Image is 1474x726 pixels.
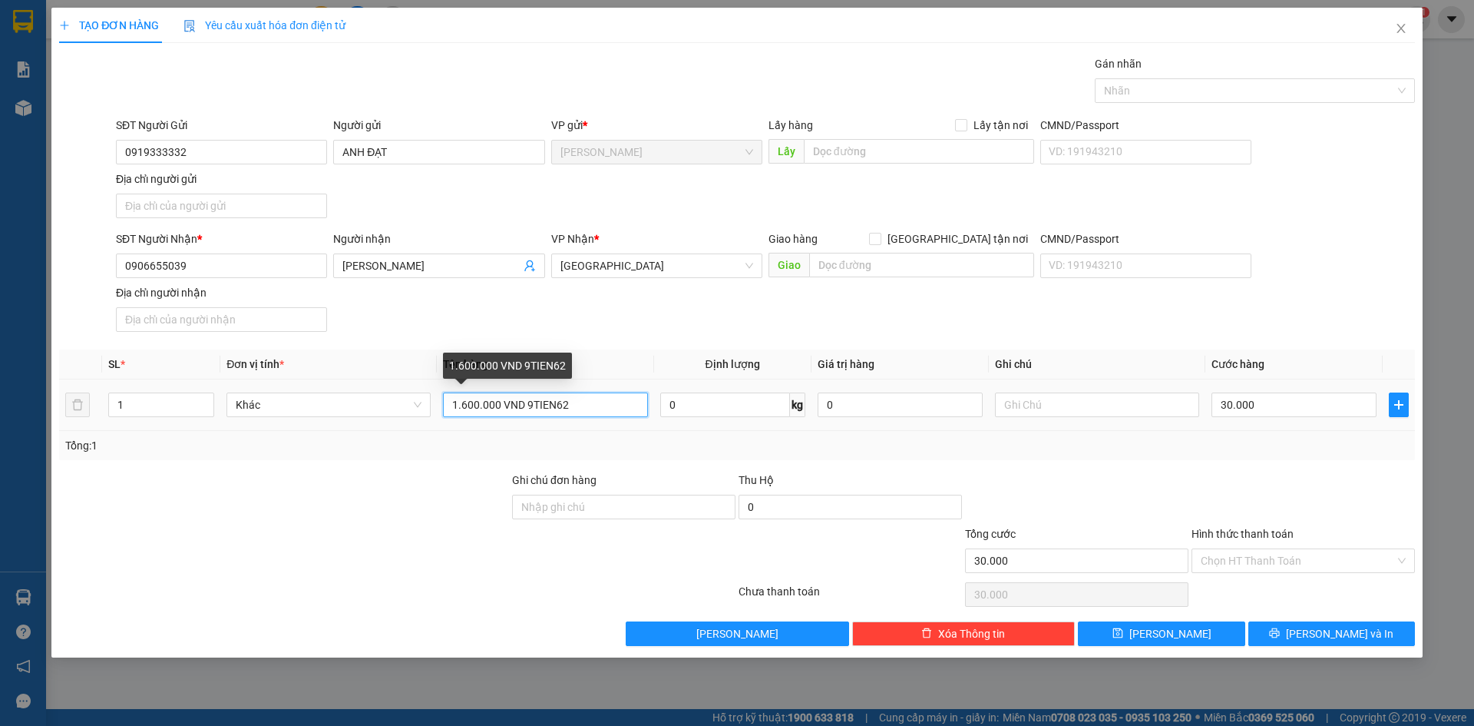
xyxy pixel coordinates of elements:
[1269,628,1280,640] span: printer
[768,233,818,245] span: Giao hàng
[116,230,327,247] div: SĐT Người Nhận
[1040,117,1251,134] div: CMND/Passport
[989,350,1205,380] th: Ghi chú
[1389,393,1409,417] button: plus
[696,625,778,642] span: [PERSON_NAME]
[1211,358,1264,370] span: Cước hàng
[818,393,983,417] input: 0
[183,20,196,32] img: icon
[790,393,805,417] span: kg
[560,141,753,164] span: Cao Lãnh
[551,117,762,134] div: VP gửi
[995,393,1199,417] input: Ghi Chú
[965,528,1016,540] span: Tổng cước
[967,117,1034,134] span: Lấy tận nơi
[65,393,90,417] button: delete
[938,625,1005,642] span: Xóa Thông tin
[1040,230,1251,247] div: CMND/Passport
[443,353,572,379] div: 1.600.000 VND 9TIEN62
[65,437,569,454] div: Tổng: 1
[1112,628,1123,640] span: save
[739,474,774,486] span: Thu Hộ
[116,194,327,218] input: Địa chỉ của người gửi
[59,20,70,31] span: plus
[1095,58,1142,70] label: Gán nhãn
[1129,625,1211,642] span: [PERSON_NAME]
[116,171,327,187] div: Địa chỉ người gửi
[737,583,963,610] div: Chưa thanh toán
[768,139,804,164] span: Lấy
[768,253,809,277] span: Giao
[59,19,159,31] span: TẠO ĐƠN HÀNG
[524,260,536,272] span: user-add
[768,119,813,131] span: Lấy hàng
[1286,625,1393,642] span: [PERSON_NAME] và In
[626,622,849,646] button: [PERSON_NAME]
[116,284,327,301] div: Địa chỉ người nhận
[1191,528,1294,540] label: Hình thức thanh toán
[1395,22,1407,35] span: close
[809,253,1034,277] input: Dọc đường
[706,358,760,370] span: Định lượng
[333,230,544,247] div: Người nhận
[116,307,327,332] input: Địa chỉ của người nhận
[333,117,544,134] div: Người gửi
[1380,8,1423,51] button: Close
[443,393,647,417] input: VD: Bàn, Ghế
[183,19,345,31] span: Yêu cầu xuất hóa đơn điện tử
[108,358,121,370] span: SL
[226,358,284,370] span: Đơn vị tính
[551,233,594,245] span: VP Nhận
[852,622,1076,646] button: deleteXóa Thông tin
[236,393,421,416] span: Khác
[804,139,1034,164] input: Dọc đường
[512,474,597,486] label: Ghi chú đơn hàng
[818,358,874,370] span: Giá trị hàng
[1248,622,1415,646] button: printer[PERSON_NAME] và In
[921,628,932,640] span: delete
[560,254,753,277] span: Sài Gòn
[1078,622,1244,646] button: save[PERSON_NAME]
[1390,399,1408,411] span: plus
[116,117,327,134] div: SĐT Người Gửi
[512,495,735,519] input: Ghi chú đơn hàng
[881,230,1034,247] span: [GEOGRAPHIC_DATA] tận nơi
